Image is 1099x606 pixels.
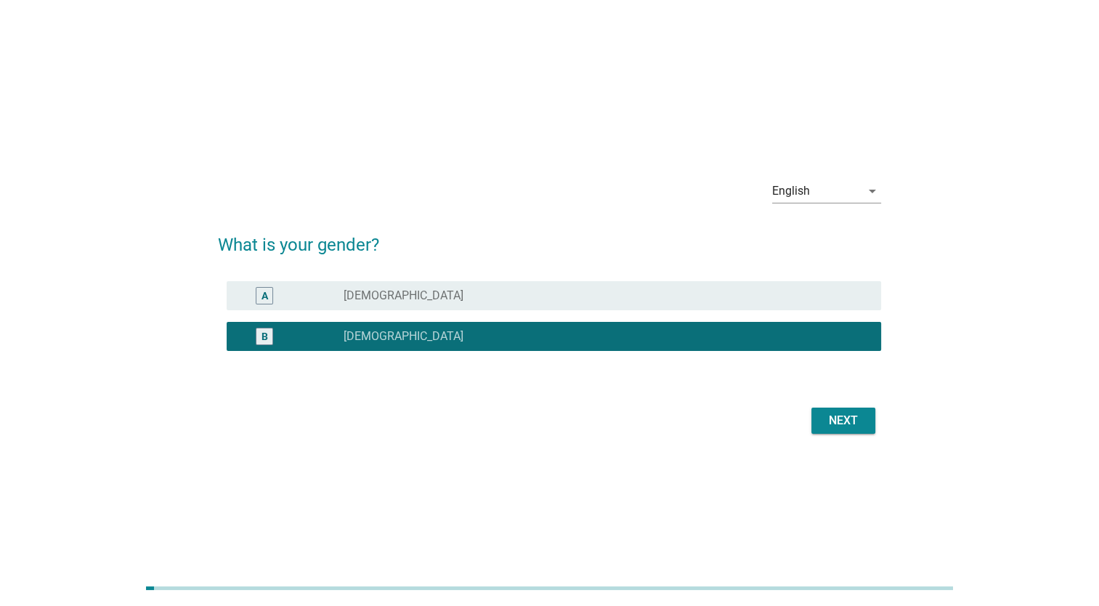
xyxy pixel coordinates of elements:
[218,217,881,258] h2: What is your gender?
[772,185,810,198] div: English
[823,412,864,429] div: Next
[261,288,268,304] div: A
[344,329,463,344] label: [DEMOGRAPHIC_DATA]
[864,182,881,200] i: arrow_drop_down
[261,329,268,344] div: B
[811,408,875,434] button: Next
[344,288,463,303] label: [DEMOGRAPHIC_DATA]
